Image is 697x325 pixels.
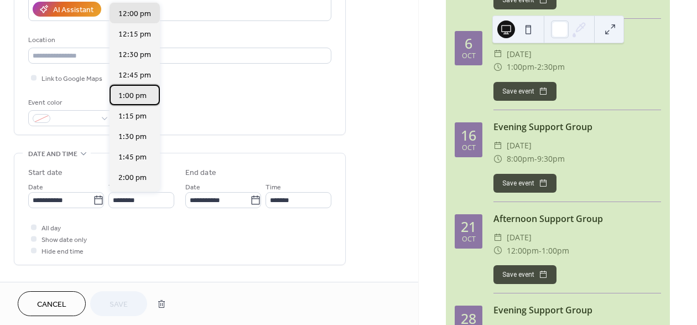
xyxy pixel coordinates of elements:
[507,231,532,244] span: [DATE]
[537,60,565,74] span: 2:30pm
[41,234,87,246] span: Show date only
[28,34,329,46] div: Location
[465,37,472,50] div: 6
[118,131,147,143] span: 1:30 pm
[537,152,565,166] span: 9:30pm
[185,167,216,179] div: End date
[507,48,532,61] span: [DATE]
[118,152,147,163] span: 1:45 pm
[493,60,502,74] div: ​
[28,278,87,290] span: Recurring event
[493,212,661,225] div: Afternoon Support Group
[507,139,532,152] span: [DATE]
[462,236,476,243] div: Oct
[493,265,556,284] button: Save event
[41,73,102,85] span: Link to Google Maps
[493,303,661,317] div: Evening Support Group
[41,223,61,234] span: All day
[493,152,502,166] div: ​
[28,167,63,179] div: Start date
[41,246,84,257] span: Hide end time
[53,4,93,16] div: AI Assistant
[534,152,537,166] span: -
[28,97,111,109] div: Event color
[118,8,151,20] span: 12:00 pm
[18,291,86,316] button: Cancel
[118,29,151,40] span: 12:15 pm
[462,53,476,60] div: Oct
[118,90,147,102] span: 1:00 pm
[507,244,539,257] span: 12:00pm
[118,70,151,81] span: 12:45 pm
[28,148,77,160] span: Date and time
[461,128,476,142] div: 16
[507,60,534,74] span: 1:00pm
[493,244,502,257] div: ​
[118,49,151,61] span: 12:30 pm
[118,111,147,122] span: 1:15 pm
[108,182,124,193] span: Time
[539,244,542,257] span: -
[461,220,476,234] div: 21
[118,172,147,184] span: 2:00 pm
[493,231,502,244] div: ​
[266,182,281,193] span: Time
[493,82,556,101] button: Save event
[493,48,502,61] div: ​
[185,182,200,193] span: Date
[493,139,502,152] div: ​
[507,152,534,166] span: 8:00pm
[493,174,556,193] button: Save event
[37,299,66,311] span: Cancel
[493,120,661,133] div: Evening Support Group
[28,182,43,193] span: Date
[462,145,476,152] div: Oct
[542,244,569,257] span: 1:00pm
[33,2,101,17] button: AI Assistant
[534,60,537,74] span: -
